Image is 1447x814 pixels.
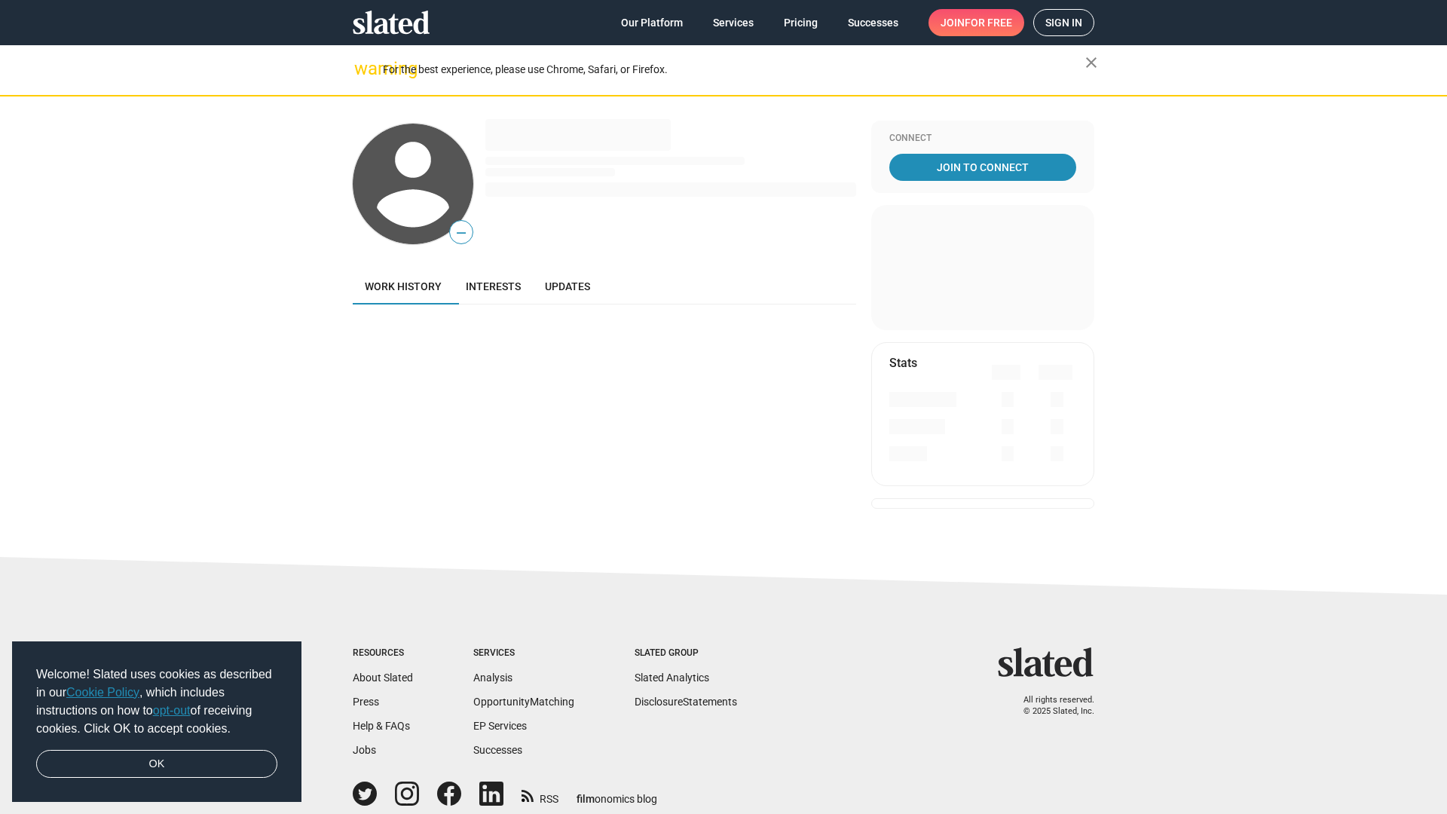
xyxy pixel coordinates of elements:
[713,9,754,36] span: Services
[784,9,818,36] span: Pricing
[353,744,376,756] a: Jobs
[473,696,574,708] a: OpportunityMatching
[365,280,442,292] span: Work history
[466,280,521,292] span: Interests
[473,720,527,732] a: EP Services
[383,60,1085,80] div: For the best experience, please use Chrome, Safari, or Firefox.
[1045,10,1082,35] span: Sign in
[473,647,574,659] div: Services
[701,9,766,36] a: Services
[36,750,277,779] a: dismiss cookie message
[1033,9,1094,36] a: Sign in
[577,793,595,805] span: film
[36,666,277,738] span: Welcome! Slated uses cookies as described in our , which includes instructions on how to of recei...
[928,9,1024,36] a: Joinfor free
[1082,54,1100,72] mat-icon: close
[635,672,709,684] a: Slated Analytics
[473,672,512,684] a: Analysis
[353,720,410,732] a: Help & FAQs
[1008,695,1094,717] p: All rights reserved. © 2025 Slated, Inc.
[889,355,917,371] mat-card-title: Stats
[12,641,301,803] div: cookieconsent
[353,672,413,684] a: About Slated
[609,9,695,36] a: Our Platform
[353,268,454,304] a: Work history
[965,9,1012,36] span: for free
[941,9,1012,36] span: Join
[473,744,522,756] a: Successes
[836,9,910,36] a: Successes
[889,154,1076,181] a: Join To Connect
[522,783,558,806] a: RSS
[354,60,372,78] mat-icon: warning
[772,9,830,36] a: Pricing
[353,696,379,708] a: Press
[450,223,473,243] span: —
[635,647,737,659] div: Slated Group
[533,268,602,304] a: Updates
[153,704,191,717] a: opt-out
[889,133,1076,145] div: Connect
[66,686,139,699] a: Cookie Policy
[353,647,413,659] div: Resources
[848,9,898,36] span: Successes
[635,696,737,708] a: DisclosureStatements
[621,9,683,36] span: Our Platform
[454,268,533,304] a: Interests
[892,154,1073,181] span: Join To Connect
[545,280,590,292] span: Updates
[577,780,657,806] a: filmonomics blog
